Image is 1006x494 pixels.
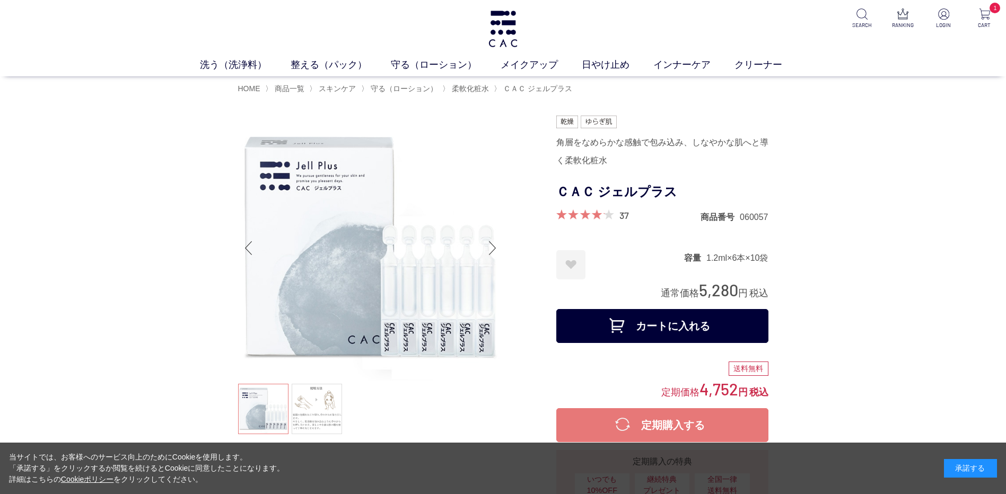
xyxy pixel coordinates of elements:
[291,58,391,72] a: 整える（パック）
[972,21,998,29] p: CART
[653,58,734,72] a: インナーケア
[238,84,260,93] a: HOME
[738,288,748,298] span: 円
[684,252,706,263] dt: 容量
[738,387,748,398] span: 円
[890,8,916,29] a: RANKING
[890,21,916,29] p: RANKING
[556,408,768,442] button: 定期購入する
[749,288,768,298] span: 税込
[661,288,699,298] span: 通常価格
[391,58,501,72] a: 守る（ローション）
[661,386,699,398] span: 定期価格
[556,116,579,128] img: 乾燥
[701,211,740,223] dt: 商品番号
[582,58,653,72] a: 日やけ止め
[556,180,768,204] h1: ＣＡＣ ジェルプラス
[273,84,304,93] a: 商品一覧
[734,58,806,72] a: クリーナー
[556,134,768,170] div: 角層をなめらかな感触で包み込み、しなやかな肌へと導く柔軟化粧水
[265,84,307,94] li: 〉
[450,84,489,93] a: 柔軟化粧水
[9,452,285,485] div: 当サイトでは、お客様へのサービス向上のためにCookieを使用します。 「承諾する」をクリックするか閲覧を続けるとCookieに同意したことになります。 詳細はこちらの をクリックしてください。
[61,475,114,483] a: Cookieポリシー
[944,459,997,478] div: 承諾する
[849,8,875,29] a: SEARCH
[699,280,738,299] span: 5,280
[361,84,440,94] li: 〉
[619,209,629,221] a: 37
[503,84,572,93] span: ＣＡＣ ジェルプラス
[487,11,519,47] img: logo
[699,379,738,399] span: 4,752
[581,116,617,128] img: ゆらぎ肌
[501,84,572,93] a: ＣＡＣ ジェルプラス
[849,21,875,29] p: SEARCH
[931,21,957,29] p: LOGIN
[972,8,998,29] a: 1 CART
[452,84,489,93] span: 柔軟化粧水
[931,8,957,29] a: LOGIN
[371,84,438,93] span: 守る（ローション）
[200,58,291,72] a: 洗う（洗浄料）
[369,84,438,93] a: 守る（ローション）
[990,3,1000,13] span: 1
[442,84,492,94] li: 〉
[749,387,768,398] span: 税込
[556,309,768,343] button: カートに入れる
[740,211,768,223] dd: 060057
[238,116,503,381] img: ＣＡＣ ジェルプラス
[238,227,259,269] div: Previous slide
[482,227,503,269] div: Next slide
[317,84,356,93] a: スキンケア
[275,84,304,93] span: 商品一覧
[556,250,585,279] a: お気に入りに登録する
[706,252,768,263] dd: 1.2ml×6本×10袋
[501,58,582,72] a: メイクアップ
[494,84,575,94] li: 〉
[309,84,358,94] li: 〉
[729,361,768,376] div: 送料無料
[319,84,356,93] span: スキンケア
